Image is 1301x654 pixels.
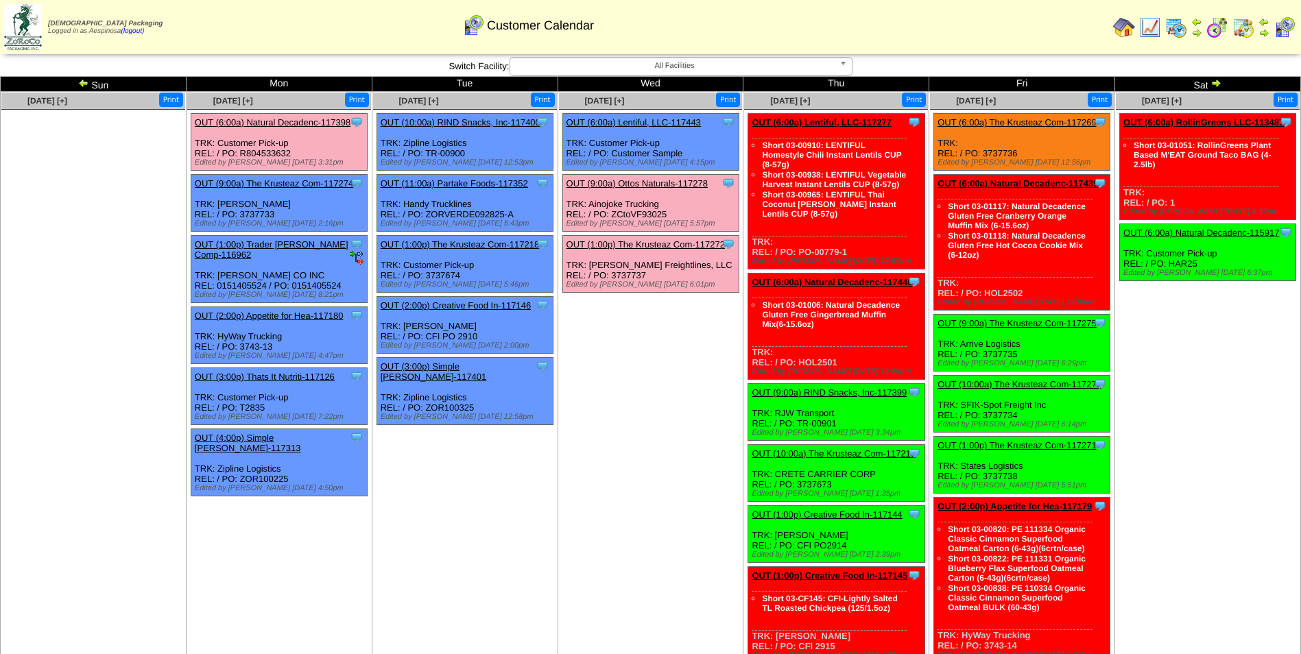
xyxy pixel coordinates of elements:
img: Tooltip [907,275,921,289]
a: Short 03-01118: Natural Decadence Gluten Free Hot Cocoa Cookie Mix (6-12oz) [948,231,1086,260]
td: Mon [186,77,372,92]
img: calendarprod.gif [1165,16,1187,38]
img: Tooltip [1093,176,1107,190]
div: TRK: Customer Pick-up REL: / PO: Customer Sample [562,114,739,171]
img: arrowright.gif [1210,77,1221,88]
a: OUT (11:00a) Partake Foods-117352 [381,178,528,189]
a: [DATE] [+] [27,96,67,106]
td: Fri [929,77,1115,92]
a: OUT (1:00p) The Krusteaz Com-117218 [381,239,539,250]
img: calendarcustomer.gif [462,14,484,36]
img: line_graph.gif [1139,16,1161,38]
div: Edited by [PERSON_NAME] [DATE] 12:57pm [752,257,924,265]
a: OUT (2:00p) Appetite for Hea-117180 [195,311,344,321]
div: Edited by [PERSON_NAME] [DATE] 4:47pm [195,352,367,360]
a: OUT (3:00p) Thats It Nutriti-117126 [195,372,335,382]
a: OUT (6:00a) Natural Decadenc-117440 [752,277,912,287]
a: Short 03-00822: PE 111331 Organic Blueberry Flax Superfood Oatmeal Carton (6-43g)(6crtn/case) [948,554,1086,583]
img: Tooltip [536,176,549,190]
div: Edited by [PERSON_NAME] [DATE] 3:31pm [195,158,367,167]
a: (logout) [121,27,144,35]
td: Tue [372,77,558,92]
div: Edited by [PERSON_NAME] [DATE] 4:15pm [566,158,739,167]
div: Edited by [PERSON_NAME] [DATE] 1:35pm [752,489,924,498]
img: calendarcustomer.gif [1274,16,1296,38]
span: [DATE] [+] [1142,96,1182,106]
img: Tooltip [350,115,363,129]
img: Tooltip [1279,226,1293,239]
div: Edited by [PERSON_NAME] [DATE] 12:53pm [381,158,553,167]
div: Edited by [PERSON_NAME] [DATE] 6:37pm [1123,269,1296,277]
img: calendarblend.gif [1206,16,1228,38]
span: [DATE] [+] [213,96,253,106]
a: Short 03-00820: PE 111334 Organic Classic Cinnamon Superfood Oatmeal Carton (6-43g)(6crtn/case) [948,524,1086,553]
div: TRK: [PERSON_NAME] Freightlines, LLC REL: / PO: 3737737 [562,236,739,293]
a: OUT (10:00a) The Krusteaz Com-117273 [938,379,1101,389]
td: Sat [1115,77,1301,92]
a: Short 03-00965: LENTIFUL Thai Coconut [PERSON_NAME] Instant Lentils CUP (8-57g) [762,190,896,219]
div: Edited by [PERSON_NAME] [DATE] 5:46pm [381,280,553,289]
a: OUT (6:00a) The Krusteaz Com-117269 [938,117,1096,128]
div: Edited by [PERSON_NAME] [DATE] 7:22pm [195,413,367,421]
div: TRK: REL: / PO: 3737736 [934,114,1110,171]
div: TRK: Customer Pick-up REL: / PO: T2835 [191,368,367,425]
a: Short 03-CF145: CFI-Lightly Salted TL Roasted Chickpea (125/1.5oz) [762,594,897,613]
td: Thu [743,77,929,92]
img: Tooltip [721,237,735,251]
a: [DATE] [+] [584,96,624,106]
a: OUT (10:00a) The Krusteaz Com-117219 [752,448,916,459]
a: OUT (1:00p) The Krusteaz Com-117272 [566,239,725,250]
a: Short 03-00938: LENTIFUL Vegetable Harvest Instant Lentils CUP (8-57g) [762,170,906,189]
img: Tooltip [1093,115,1107,129]
span: All Facilities [516,58,834,74]
div: Edited by [PERSON_NAME] [DATE] 12:58pm [381,413,553,421]
img: Tooltip [1279,115,1293,129]
a: Short 03-00910: LENTIFUL Homestyle Chili Instant Lentils CUP (8-57g) [762,141,901,169]
div: Edited by [PERSON_NAME] [DATE] 4:50pm [195,484,367,492]
img: Tooltip [907,568,921,582]
div: Edited by [PERSON_NAME] [DATE] 5:43pm [381,219,553,228]
td: Sun [1,77,187,92]
img: calendarinout.gif [1232,16,1254,38]
div: Edited by [PERSON_NAME] [DATE] 5:57pm [566,219,739,228]
div: TRK: [PERSON_NAME] REL: / PO: 3737733 [191,175,367,232]
img: Tooltip [350,237,363,251]
div: TRK: States Logistics REL: / PO: 3737738 [934,437,1110,494]
button: Print [1274,93,1298,107]
button: Print [902,93,926,107]
div: Edited by [PERSON_NAME] [DATE] 3:34pm [752,428,924,437]
div: TRK: Zipline Logistics REL: / PO: ZOR100325 [377,358,553,425]
a: OUT (6:00a) Natural Decadenc-115917 [1123,228,1279,238]
img: arrowleft.gif [1258,16,1269,27]
a: [DATE] [+] [956,96,996,106]
img: Tooltip [536,115,549,129]
img: arrowleft.gif [1191,16,1202,27]
div: TRK: [PERSON_NAME] CO INC REL: 0151405524 / PO: 0151405524 [191,236,367,303]
span: [DEMOGRAPHIC_DATA] Packaging [48,20,163,27]
img: Tooltip [907,115,921,129]
button: Print [531,93,555,107]
a: OUT (6:00a) Lentiful, LLC-117277 [752,117,892,128]
span: Customer Calendar [487,19,594,33]
img: arrowright.gif [1191,27,1202,38]
div: Edited by [PERSON_NAME] [DATE] 2:39pm [752,550,924,559]
a: OUT (2:00p) Creative Food In-117146 [381,300,531,311]
img: EDI [350,251,363,265]
a: OUT (6:00a) Natural Decadenc-117398 [195,117,350,128]
div: Edited by [PERSON_NAME] [DATE] 6:14pm [938,420,1110,428]
a: OUT (9:00a) The Krusteaz Com-117275 [938,318,1096,328]
span: [DATE] [+] [770,96,810,106]
img: Tooltip [536,359,549,373]
img: Tooltip [907,507,921,521]
div: TRK: RJW Transport REL: / PO: TR-00901 [748,384,924,441]
div: Edited by [PERSON_NAME] [DATE] 12:56pm [938,158,1110,167]
div: TRK: Zipline Logistics REL: / PO: TR-00900 [377,114,553,171]
span: [DATE] [+] [399,96,439,106]
div: TRK: Zipline Logistics REL: / PO: ZOR100225 [191,429,367,496]
div: TRK: Ainojoke Trucking REL: / PO: ZCtoVF93025 [562,175,739,232]
a: Short 03-01117: Natural Decadence Gluten Free Cranberry Orange Muffin Mix (6-15.6oz) [948,202,1086,230]
img: Tooltip [907,385,921,399]
a: OUT (9:00a) RIND Snacks, Inc-117399 [752,387,907,398]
